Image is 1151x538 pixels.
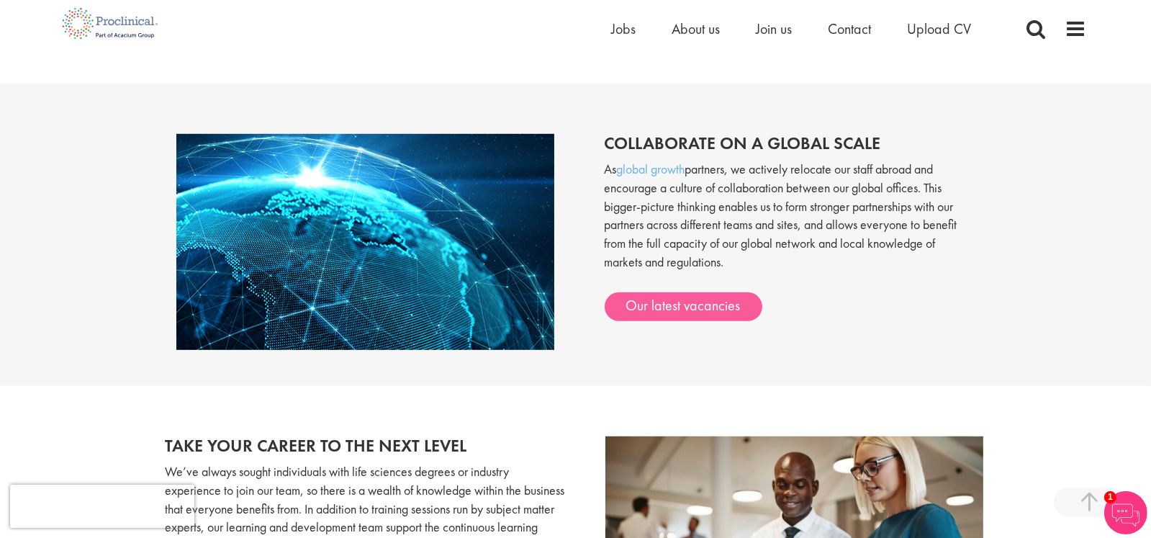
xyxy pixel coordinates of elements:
a: global growth [617,161,685,177]
a: About us [672,19,721,38]
h2: Take your career to the next level [166,436,565,455]
a: Join us [757,19,793,38]
a: Upload CV [908,19,972,38]
p: As partners, we actively relocate our staff abroad and encourage a culture of collaboration betwe... [605,160,975,285]
a: Jobs [612,19,636,38]
h2: Collaborate on a global scale [605,134,975,153]
span: 1 [1104,491,1116,503]
a: Our latest vacancies [605,292,762,321]
a: Contact [829,19,872,38]
img: Chatbot [1104,491,1147,534]
iframe: reCAPTCHA [10,485,194,528]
